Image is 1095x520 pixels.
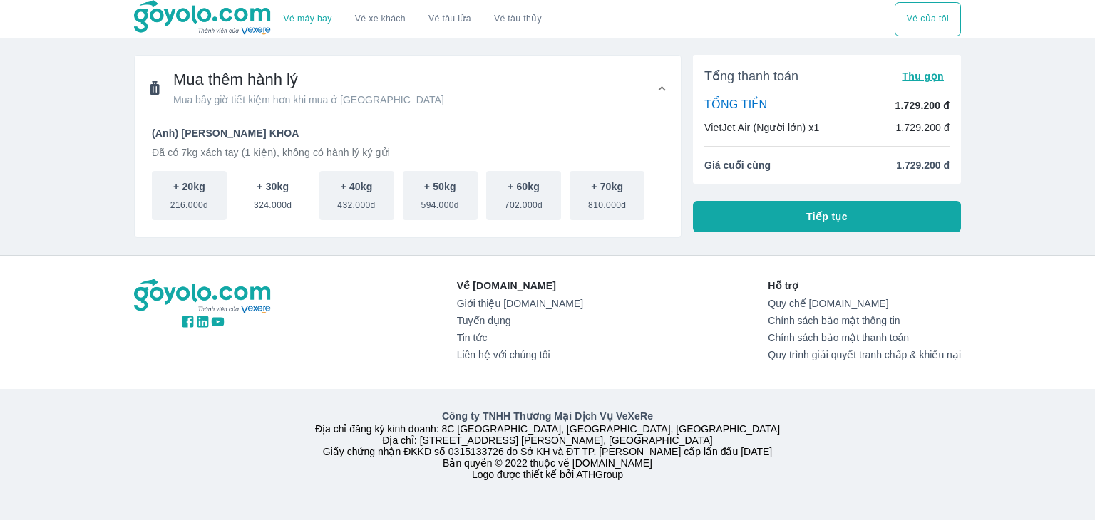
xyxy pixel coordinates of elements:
[895,2,961,36] button: Vé của tôi
[486,171,561,220] button: + 60kg702.000đ
[421,194,459,211] span: 594.000đ
[896,66,950,86] button: Thu gọn
[806,209,848,224] span: Tiếp tục
[768,349,961,360] a: Quy trình giải quyết tranh chấp & khiếu nại
[768,279,961,293] p: Hỗ trợ
[457,279,583,293] p: Về [DOMAIN_NAME]
[457,298,583,309] a: Giới thiệu [DOMAIN_NAME]
[895,2,961,36] div: choose transportation mode
[417,2,483,36] a: Vé tàu lửa
[704,98,767,113] p: TỔNG TIỀN
[768,298,961,309] a: Quy chế [DOMAIN_NAME]
[272,2,553,36] div: choose transportation mode
[508,180,540,194] p: + 60kg
[704,158,771,172] span: Giá cuối cùng
[457,332,583,343] a: Tin tức
[254,194,292,211] span: 324.000đ
[902,71,944,82] span: Thu gọn
[152,126,664,140] p: (Anh) [PERSON_NAME] KHOA
[135,121,681,237] div: Mua thêm hành lýMua bây giờ tiết kiệm hơn khi mua ở [GEOGRAPHIC_DATA]
[570,171,644,220] button: + 70kg810.000đ
[704,68,798,85] span: Tổng thanh toán
[355,14,406,24] a: Vé xe khách
[173,93,444,107] span: Mua bây giờ tiết kiệm hơn khi mua ở [GEOGRAPHIC_DATA]
[235,171,310,220] button: + 30kg324.000đ
[137,409,958,423] p: Công ty TNHH Thương Mại Dịch Vụ VeXeRe
[424,180,456,194] p: + 50kg
[173,70,444,90] span: Mua thêm hành lý
[768,315,961,326] a: Chính sách bảo mật thông tin
[768,332,961,343] a: Chính sách bảo mật thanh toán
[693,201,961,232] button: Tiếp tục
[173,180,205,194] p: + 20kg
[319,171,394,220] button: + 40kg432.000đ
[341,180,373,194] p: + 40kg
[284,14,332,24] a: Vé máy bay
[152,145,664,160] p: Đã có 7kg xách tay (1 kiện), không có hành lý ký gửi
[591,180,623,194] p: + 70kg
[457,349,583,360] a: Liên hệ với chúng tôi
[505,194,543,211] span: 702.000đ
[457,315,583,326] a: Tuyển dụng
[895,98,950,113] p: 1.729.200 đ
[403,171,478,220] button: + 50kg594.000đ
[896,158,950,172] span: 1.729.200 đ
[152,171,227,220] button: + 20kg216.000đ
[257,180,289,194] p: + 30kg
[170,194,208,211] span: 216.000đ
[588,194,626,211] span: 810.000đ
[125,409,970,480] div: Địa chỉ đăng ký kinh doanh: 8C [GEOGRAPHIC_DATA], [GEOGRAPHIC_DATA], [GEOGRAPHIC_DATA] Địa chỉ: [...
[152,171,664,220] div: scrollable baggage options
[337,194,375,211] span: 432.000đ
[135,56,681,121] div: Mua thêm hành lýMua bây giờ tiết kiệm hơn khi mua ở [GEOGRAPHIC_DATA]
[895,120,950,135] p: 1.729.200 đ
[483,2,553,36] button: Vé tàu thủy
[134,279,272,314] img: logo
[704,120,819,135] p: VietJet Air (Người lớn) x1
